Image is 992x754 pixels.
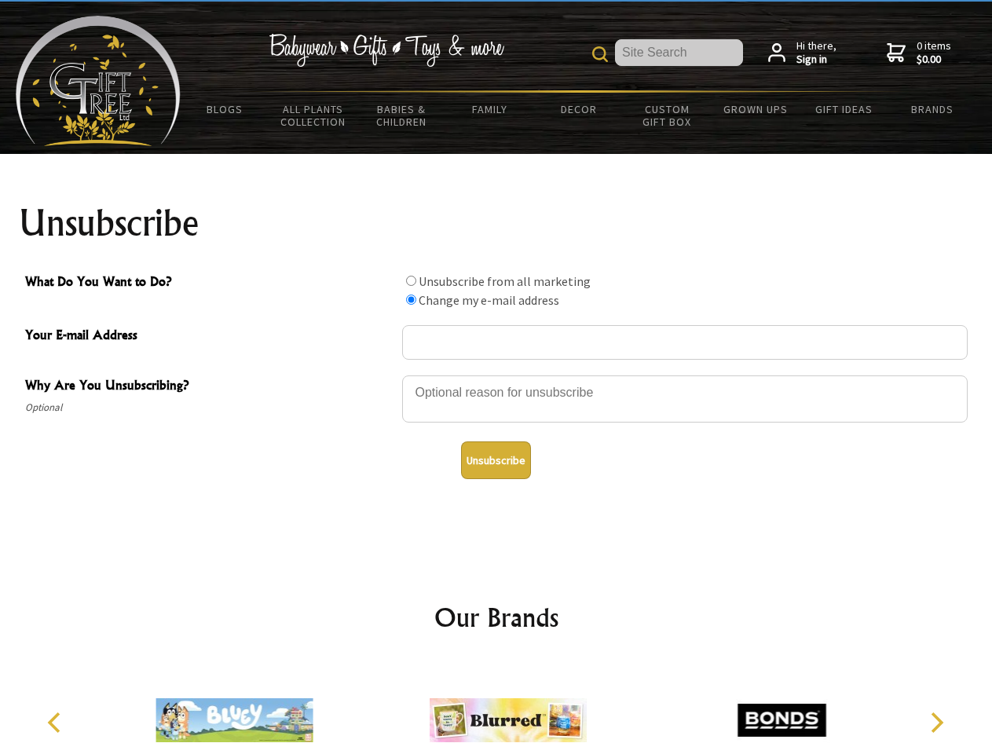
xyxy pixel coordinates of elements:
[269,93,358,138] a: All Plants Collection
[419,292,559,308] label: Change my e-mail address
[39,705,74,740] button: Previous
[16,16,181,146] img: Babyware - Gifts - Toys and more...
[402,375,968,423] textarea: Why Are You Unsubscribing?
[623,93,712,138] a: Custom Gift Box
[402,325,968,360] input: Your E-mail Address
[419,273,591,289] label: Unsubscribe from all marketing
[461,441,531,479] button: Unsubscribe
[887,39,951,67] a: 0 items$0.00
[768,39,836,67] a: Hi there,Sign in
[19,204,974,242] h1: Unsubscribe
[25,272,394,295] span: What Do You Want to Do?
[592,46,608,62] img: product search
[796,53,836,67] strong: Sign in
[919,705,954,740] button: Next
[25,398,394,417] span: Optional
[25,375,394,398] span: Why Are You Unsubscribing?
[534,93,623,126] a: Decor
[446,93,535,126] a: Family
[917,38,951,67] span: 0 items
[406,276,416,286] input: What Do You Want to Do?
[406,295,416,305] input: What Do You Want to Do?
[25,325,394,348] span: Your E-mail Address
[31,598,961,636] h2: Our Brands
[796,39,836,67] span: Hi there,
[181,93,269,126] a: BLOGS
[917,53,951,67] strong: $0.00
[800,93,888,126] a: Gift Ideas
[888,93,977,126] a: Brands
[357,93,446,138] a: Babies & Children
[711,93,800,126] a: Grown Ups
[615,39,743,66] input: Site Search
[269,34,504,67] img: Babywear - Gifts - Toys & more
